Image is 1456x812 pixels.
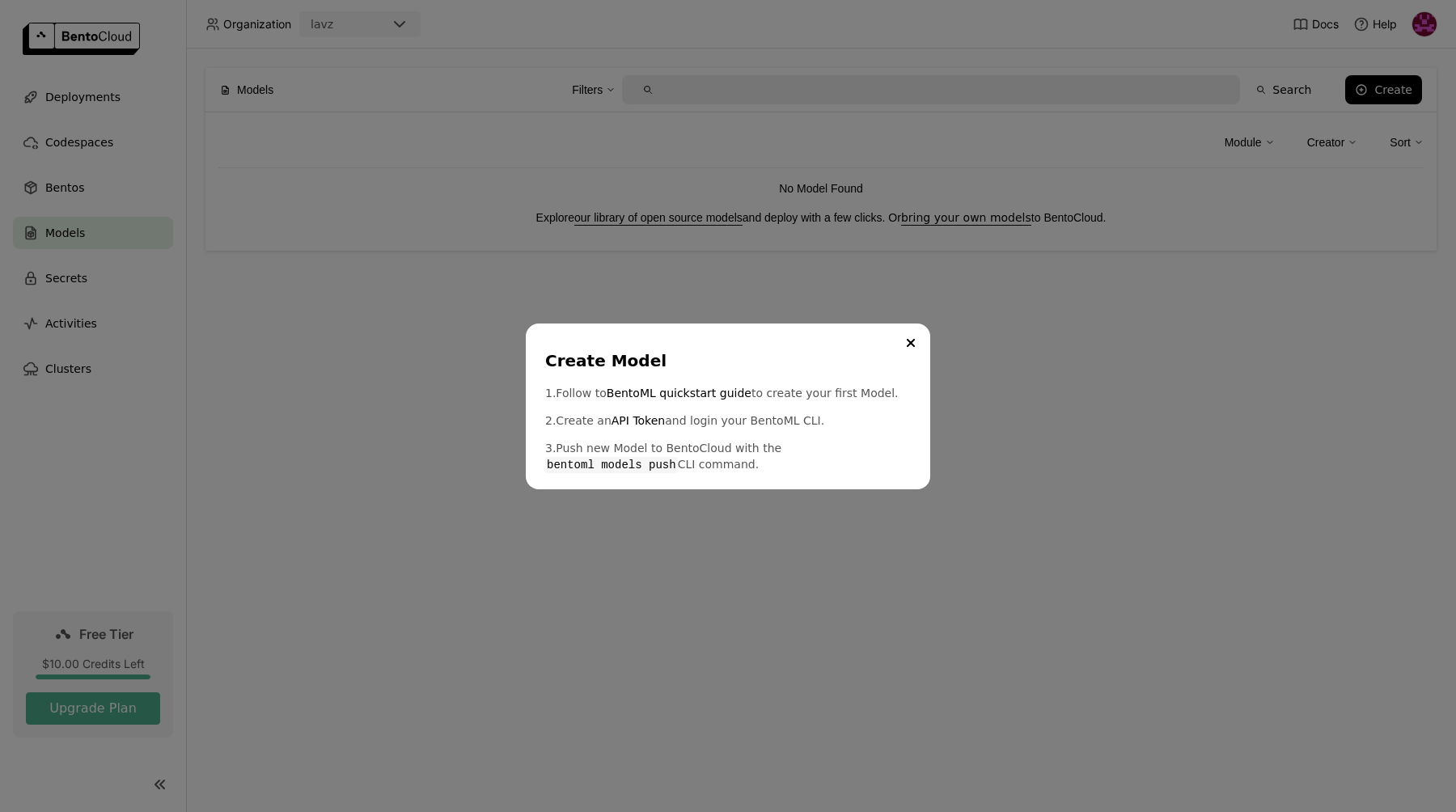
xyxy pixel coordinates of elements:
p: 3. Push new Model to BentoCloud with the CLI command. [545,440,911,473]
a: API Token [612,412,665,429]
button: Close [901,333,921,353]
a: BentoML quickstart guide [607,385,751,401]
div: dialog [526,324,930,489]
p: 2. Create an and login your BentoML CLI. [545,412,911,429]
p: 1. Follow to to create your first Model. [545,385,911,401]
div: Create Model [545,349,904,372]
code: bentoml models push [545,457,678,473]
